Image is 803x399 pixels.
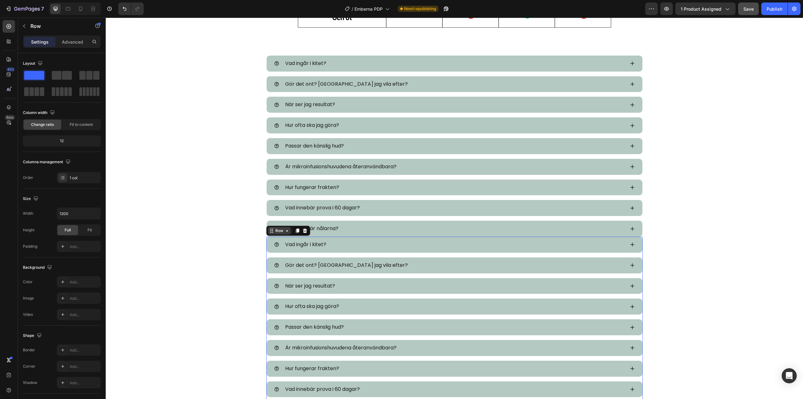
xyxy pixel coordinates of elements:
div: Shape [23,332,43,340]
div: Size [23,195,40,203]
span: Passar den känslig hud? [179,125,238,132]
span: Vad innebär prova i 60 dagar? [179,368,254,375]
div: Beta [5,115,15,120]
iframe: Design area [106,18,803,399]
span: Hur ofta ska jag göra? [179,104,233,111]
div: Add... [70,380,99,386]
span: Passar den känslig hud? [179,306,238,313]
span: 1 product assigned [681,6,721,12]
div: Add... [70,279,99,285]
span: Hur fungerar frakten? [179,347,233,354]
span: Hur ofta ska jag göra? [179,285,233,292]
span: Vad ingår i kitet? [179,223,221,230]
div: Width [23,211,33,216]
div: Order [23,175,33,181]
div: Background [23,263,53,272]
span: Emberna PDP [354,6,383,12]
div: Video [23,312,33,317]
div: Undo/Redo [118,3,144,15]
div: Open Intercom Messenger [782,368,797,383]
button: 1 product assigned [675,3,736,15]
span: Save [743,6,754,12]
p: Row [30,22,84,30]
p: Settings [31,39,49,45]
div: 1 col [70,175,99,181]
div: Columns management [23,158,72,166]
div: 12 [24,137,99,145]
span: Gör det ont? [GEOGRAPHIC_DATA] jag vila efter? [179,244,302,251]
span: / [352,6,353,12]
span: Change ratio [31,122,54,127]
div: Add... [70,312,99,318]
button: Save [738,3,759,15]
button: Publish [761,3,788,15]
div: Add... [70,348,99,353]
p: 7 [41,5,44,13]
span: Är mikroinfusionshuvudena återanvändbara? [179,145,291,153]
div: Color [23,279,33,285]
div: Add... [70,364,99,369]
span: När ser jag resultat? [179,265,229,272]
div: Add... [70,296,99,301]
span: Full [65,227,71,233]
div: Corner [23,364,35,369]
button: 7 [3,3,47,15]
span: Vad ingår i kitet? [179,42,221,49]
span: Fit [88,227,92,233]
span: Hur långa är nålarna? [179,207,233,214]
div: Column width [23,109,56,117]
span: Vad innebär prova i 60 dagar? [179,186,254,194]
div: Height [23,227,35,233]
input: Auto [57,208,100,219]
div: Row [168,210,179,216]
span: Är mikroinfusionshuvudena återanvändbara? [179,326,291,334]
span: När ser jag resultat? [179,83,229,90]
span: Need republishing [404,6,436,12]
div: Add... [70,244,99,250]
p: Advanced [62,39,83,45]
div: Border [23,347,35,353]
span: Gör det ont? [GEOGRAPHIC_DATA] jag vila efter? [179,63,302,70]
div: 450 [6,67,15,72]
div: Shadow [23,380,37,386]
div: Padding [23,244,37,249]
div: Publish [767,6,782,12]
span: Fit to content [70,122,93,127]
div: Layout [23,59,44,68]
div: Image [23,295,34,301]
span: Hur fungerar frakten? [179,166,233,173]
